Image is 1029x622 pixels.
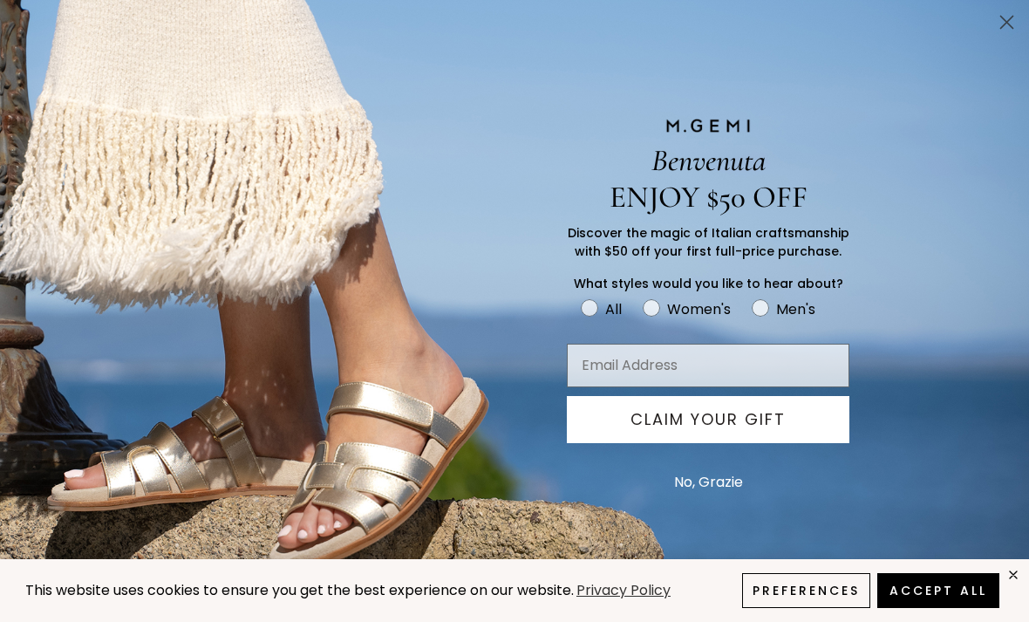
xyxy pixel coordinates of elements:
button: Preferences [742,573,870,608]
button: No, Grazie [665,461,752,504]
button: CLAIM YOUR GIFT [567,396,849,443]
button: Accept All [877,573,999,608]
div: All [605,298,622,320]
div: Men's [776,298,815,320]
a: Privacy Policy (opens in a new tab) [574,580,673,602]
span: Benvenuta [651,142,766,179]
div: close [1006,568,1020,582]
input: Email Address [567,344,849,387]
button: Close dialog [992,7,1022,38]
span: ENJOY $50 OFF [610,179,808,215]
span: This website uses cookies to ensure you get the best experience on our website. [25,580,574,600]
div: Women's [667,298,731,320]
img: M.GEMI [664,118,752,133]
span: What styles would you like to hear about? [574,275,843,292]
span: Discover the magic of Italian craftsmanship with $50 off your first full-price purchase. [568,224,849,260]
